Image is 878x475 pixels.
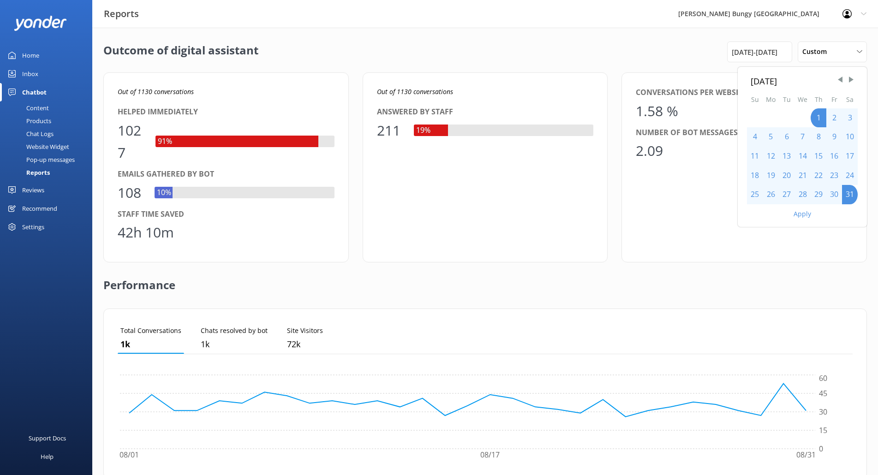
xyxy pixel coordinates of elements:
div: 91% [155,136,174,148]
div: Chatbot [22,83,47,101]
p: Site Visitors [287,326,323,336]
div: Tue Aug 20 2024 [779,166,794,185]
div: Number of bot messages per conversation (avg.) [636,127,853,139]
abbr: Thursday [815,95,823,104]
tspan: 45 [819,388,827,398]
div: Wed Aug 07 2024 [794,127,811,147]
div: Mon Aug 26 2024 [763,185,779,204]
a: Reports [6,166,92,179]
i: Out of 1130 conversations [118,87,194,96]
abbr: Saturday [846,95,854,104]
h2: Outcome of digital assistant [103,42,258,62]
div: Sat Aug 24 2024 [842,166,858,185]
div: Emails gathered by bot [118,168,334,180]
a: Website Widget [6,140,92,153]
div: Sat Aug 10 2024 [842,127,858,147]
div: Sat Aug 17 2024 [842,147,858,166]
p: 1,027 [201,338,268,351]
div: Content [6,101,49,114]
div: 10% [155,187,173,199]
a: Products [6,114,92,127]
span: Custom [802,47,832,57]
tspan: 0 [819,444,823,454]
div: Settings [22,218,44,236]
abbr: Friday [831,95,837,104]
div: Help [41,447,54,466]
div: [DATE] [751,74,854,88]
div: Thu Aug 01 2024 [811,108,826,128]
abbr: Wednesday [798,95,807,104]
div: Sun Aug 11 2024 [747,147,763,166]
div: Sun Aug 25 2024 [747,185,763,204]
p: Chats resolved by bot [201,326,268,336]
tspan: 08/31 [796,450,816,460]
div: Wed Aug 21 2024 [794,166,811,185]
div: 1027 [118,119,146,164]
div: Sat Aug 31 2024 [842,185,858,204]
div: Staff time saved [118,208,334,220]
div: Mon Aug 05 2024 [763,127,779,147]
div: Answered by staff [377,106,594,118]
div: 1.58 % [636,100,678,122]
div: Fri Aug 30 2024 [826,185,842,204]
div: Fri Aug 16 2024 [826,147,842,166]
div: Mon Aug 12 2024 [763,147,779,166]
tspan: 60 [819,374,827,384]
i: Out of 1130 conversations [377,87,453,96]
div: Tue Aug 06 2024 [779,127,794,147]
div: Recommend [22,199,57,218]
tspan: 08/17 [480,450,500,460]
div: Conversations per website visitor [636,87,853,99]
div: Fri Aug 23 2024 [826,166,842,185]
tspan: 08/01 [119,450,139,460]
div: Reports [6,166,50,179]
div: Thu Aug 29 2024 [811,185,826,204]
p: Total Conversations [120,326,181,336]
div: Fri Aug 09 2024 [826,127,842,147]
tspan: 15 [819,425,827,435]
div: Sat Aug 03 2024 [842,108,858,128]
div: Tue Aug 13 2024 [779,147,794,166]
div: Wed Aug 28 2024 [794,185,811,204]
button: Apply [794,211,811,217]
div: Tue Aug 27 2024 [779,185,794,204]
div: Reviews [22,181,44,199]
span: Next Month [847,75,856,84]
div: Sun Aug 04 2024 [747,127,763,147]
div: Thu Aug 15 2024 [811,147,826,166]
div: Chat Logs [6,127,54,140]
div: Home [22,46,39,65]
span: [DATE] - [DATE] [732,47,777,58]
a: Content [6,101,92,114]
div: Inbox [22,65,38,83]
a: Chat Logs [6,127,92,140]
h2: Performance [103,262,175,299]
img: yonder-white-logo.png [14,16,67,31]
abbr: Sunday [751,95,759,104]
div: 2.09 [636,140,663,162]
p: 1,130 [120,338,181,351]
div: Support Docs [29,429,66,447]
a: Pop-up messages [6,153,92,166]
abbr: Monday [766,95,776,104]
div: 42h 10m [118,221,174,243]
div: 19% [414,125,433,137]
div: 211 [377,119,405,142]
div: Mon Aug 19 2024 [763,166,779,185]
div: Sun Aug 18 2024 [747,166,763,185]
abbr: Tuesday [783,95,791,104]
span: Previous Month [836,75,845,84]
div: Website Widget [6,140,69,153]
h3: Reports [104,6,139,21]
div: Thu Aug 22 2024 [811,166,826,185]
tspan: 30 [819,407,827,417]
div: Wed Aug 14 2024 [794,147,811,166]
div: Thu Aug 08 2024 [811,127,826,147]
div: Fri Aug 02 2024 [826,108,842,128]
div: Helped immediately [118,106,334,118]
div: 108 [118,182,145,204]
p: 71,528 [287,338,323,351]
div: Products [6,114,51,127]
div: Pop-up messages [6,153,75,166]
